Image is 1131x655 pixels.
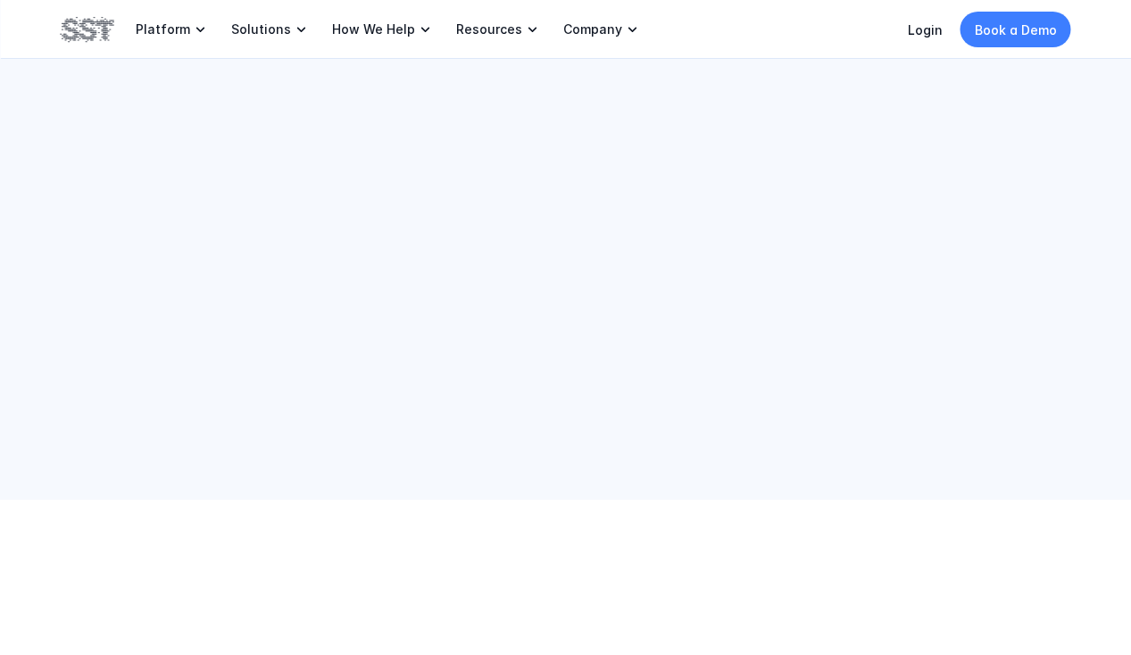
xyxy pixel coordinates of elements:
[136,21,190,37] p: Platform
[332,21,415,37] p: How We Help
[975,21,1057,39] p: Book a Demo
[61,14,114,45] img: SST logo
[456,21,522,37] p: Resources
[961,12,1071,47] a: Book a Demo
[231,21,291,37] p: Solutions
[563,21,622,37] p: Company
[908,22,943,37] a: Login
